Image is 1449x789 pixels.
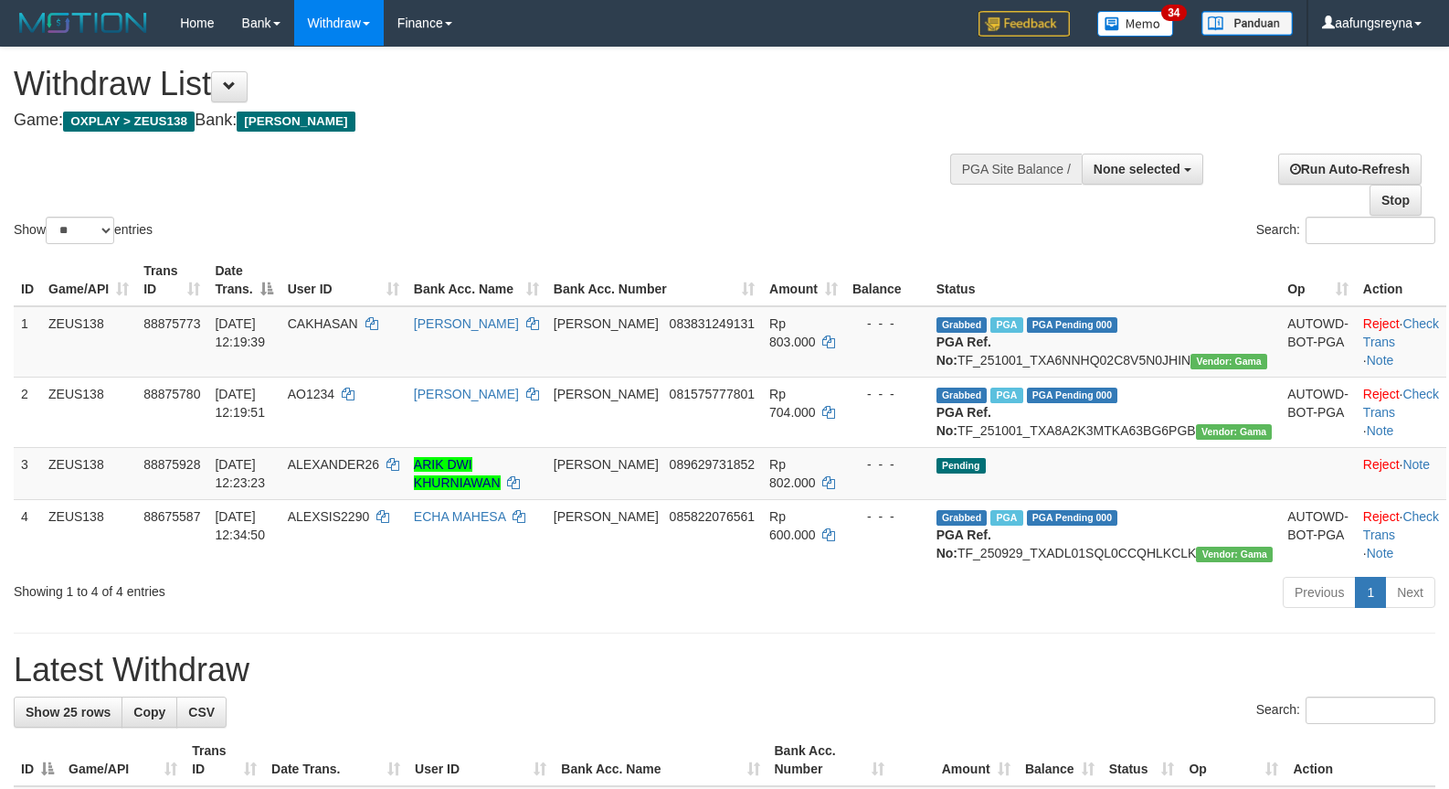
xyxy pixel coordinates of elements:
[1356,306,1446,378] td: · ·
[1027,510,1118,526] span: PGA Pending
[1097,11,1174,37] img: Button%20Memo.svg
[767,734,893,786] th: Bank Acc. Number: activate to sort column ascending
[936,458,986,474] span: Pending
[14,499,41,570] td: 4
[852,385,922,403] div: - - -
[936,317,988,333] span: Grabbed
[1196,547,1273,562] span: Vendor URL: https://trx31.1velocity.biz
[936,388,988,403] span: Grabbed
[136,254,207,306] th: Trans ID: activate to sort column ascending
[554,316,659,331] span: [PERSON_NAME]
[143,457,200,472] span: 88875928
[280,254,407,306] th: User ID: activate to sort column ascending
[414,316,519,331] a: [PERSON_NAME]
[1196,424,1273,440] span: Vendor URL: https://trx31.1velocity.biz
[288,316,358,331] span: CAKHASAN
[14,575,590,601] div: Showing 1 to 4 of 4 entries
[1027,317,1118,333] span: PGA Pending
[1161,5,1186,21] span: 34
[14,66,947,102] h1: Withdraw List
[1256,217,1435,244] label: Search:
[1402,457,1430,472] a: Note
[670,387,755,401] span: Copy 081575777801 to clipboard
[554,734,767,786] th: Bank Acc. Name: activate to sort column ascending
[1102,734,1182,786] th: Status: activate to sort column ascending
[1280,306,1356,378] td: AUTOWD-BOT-PGA
[122,697,177,728] a: Copy
[264,734,407,786] th: Date Trans.: activate to sort column ascending
[143,316,200,331] span: 88875773
[176,697,227,728] a: CSV
[1181,734,1285,786] th: Op: activate to sort column ascending
[63,112,195,132] span: OXPLAY > ZEUS138
[852,315,922,333] div: - - -
[1094,162,1180,176] span: None selected
[670,316,755,331] span: Copy 083831249131 to clipboard
[1356,499,1446,570] td: · ·
[554,457,659,472] span: [PERSON_NAME]
[554,509,659,524] span: [PERSON_NAME]
[1363,316,1400,331] a: Reject
[41,447,136,499] td: ZEUS138
[1285,734,1435,786] th: Action
[46,217,114,244] select: Showentries
[414,509,505,524] a: ECHA MAHESA
[1283,577,1356,608] a: Previous
[133,705,165,720] span: Copy
[769,387,816,420] span: Rp 704.000
[414,457,501,490] a: ARIK DWI KHURNIAWAN
[929,306,1281,378] td: TF_251001_TXA6NNHQ02C8V5N0JHIN
[288,387,334,401] span: AO1234
[845,254,929,306] th: Balance
[1367,353,1394,368] a: Note
[1363,316,1439,349] a: Check Trans
[978,11,1070,37] img: Feedback.jpg
[670,457,755,472] span: Copy 089629731852 to clipboard
[929,254,1281,306] th: Status
[1363,509,1439,542] a: Check Trans
[215,457,265,490] span: [DATE] 12:23:23
[14,447,41,499] td: 3
[1190,354,1267,369] span: Vendor URL: https://trx31.1velocity.biz
[892,734,1017,786] th: Amount: activate to sort column ascending
[769,509,816,542] span: Rp 600.000
[1367,423,1394,438] a: Note
[1280,499,1356,570] td: AUTOWD-BOT-PGA
[1201,11,1293,36] img: panduan.png
[1280,254,1356,306] th: Op: activate to sort column ascending
[1278,154,1422,185] a: Run Auto-Refresh
[143,387,200,401] span: 88875780
[61,734,185,786] th: Game/API: activate to sort column ascending
[14,112,947,130] h4: Game: Bank:
[936,510,988,526] span: Grabbed
[14,9,153,37] img: MOTION_logo.png
[1082,154,1203,185] button: None selected
[1363,387,1400,401] a: Reject
[1363,509,1400,524] a: Reject
[769,457,816,490] span: Rp 802.000
[288,457,379,472] span: ALEXANDER26
[215,387,265,420] span: [DATE] 12:19:51
[14,652,1435,688] h1: Latest Withdraw
[143,509,200,524] span: 88675587
[936,405,991,438] b: PGA Ref. No:
[554,387,659,401] span: [PERSON_NAME]
[1256,697,1435,724] label: Search:
[14,697,122,728] a: Show 25 rows
[188,705,215,720] span: CSV
[670,509,755,524] span: Copy 085822076561 to clipboard
[215,316,265,349] span: [DATE] 12:19:39
[990,510,1022,526] span: Marked by aafpengsreynich
[41,377,136,447] td: ZEUS138
[990,388,1022,403] span: Marked by aafanarl
[546,254,762,306] th: Bank Acc. Number: activate to sort column ascending
[14,734,61,786] th: ID: activate to sort column descending
[185,734,264,786] th: Trans ID: activate to sort column ascending
[1027,388,1118,403] span: PGA Pending
[1356,447,1446,499] td: ·
[1018,734,1102,786] th: Balance: activate to sort column ascending
[929,499,1281,570] td: TF_250929_TXADL01SQL0CCQHLKCLK
[1363,387,1439,420] a: Check Trans
[26,705,111,720] span: Show 25 rows
[1385,577,1435,608] a: Next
